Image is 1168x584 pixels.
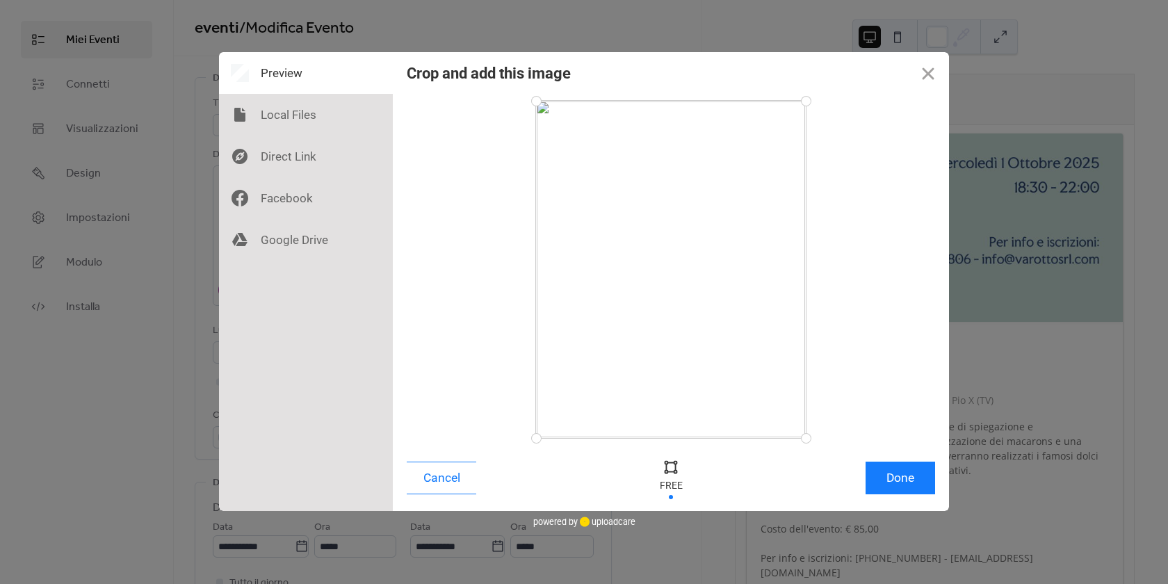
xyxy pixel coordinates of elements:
[219,136,393,177] div: Direct Link
[219,219,393,261] div: Google Drive
[533,511,635,532] div: powered by
[578,517,635,527] a: uploadcare
[907,52,949,94] button: Close
[219,52,393,94] div: Preview
[219,177,393,219] div: Facebook
[407,462,476,494] button: Cancel
[219,94,393,136] div: Local Files
[866,462,935,494] button: Done
[407,65,571,82] div: Crop and add this image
